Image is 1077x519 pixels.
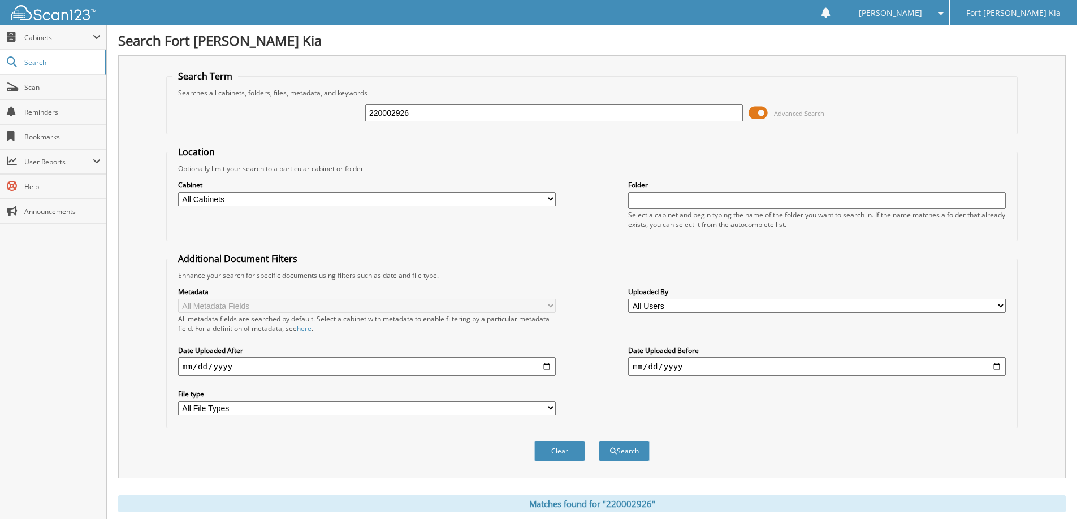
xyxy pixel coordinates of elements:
[534,441,585,461] button: Clear
[172,252,303,265] legend: Additional Document Filters
[24,107,101,117] span: Reminders
[24,182,101,191] span: Help
[178,180,556,190] label: Cabinet
[24,132,101,142] span: Bookmarks
[966,10,1061,16] span: Fort [PERSON_NAME] Kia
[24,157,93,167] span: User Reports
[599,441,650,461] button: Search
[178,389,556,399] label: File type
[11,5,96,20] img: scan123-logo-white.svg
[118,495,1066,512] div: Matches found for "220002926"
[628,287,1006,296] label: Uploaded By
[178,314,556,333] div: All metadata fields are searched by default. Select a cabinet with metadata to enable filtering b...
[297,324,312,333] a: here
[178,346,556,355] label: Date Uploaded After
[178,357,556,376] input: start
[172,88,1011,98] div: Searches all cabinets, folders, files, metadata, and keywords
[774,109,824,117] span: Advanced Search
[172,271,1011,280] div: Enhance your search for specific documents using filters such as date and file type.
[628,180,1006,190] label: Folder
[24,58,99,67] span: Search
[24,82,101,92] span: Scan
[859,10,922,16] span: [PERSON_NAME]
[178,287,556,296] label: Metadata
[118,31,1066,50] h1: Search Fort [PERSON_NAME] Kia
[628,346,1006,355] label: Date Uploaded Before
[628,357,1006,376] input: end
[172,70,238,82] legend: Search Term
[172,146,220,158] legend: Location
[24,33,93,42] span: Cabinets
[24,207,101,216] span: Announcements
[172,164,1011,173] div: Optionally limit your search to a particular cabinet or folder
[628,210,1006,229] div: Select a cabinet and begin typing the name of the folder you want to search in. If the name match...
